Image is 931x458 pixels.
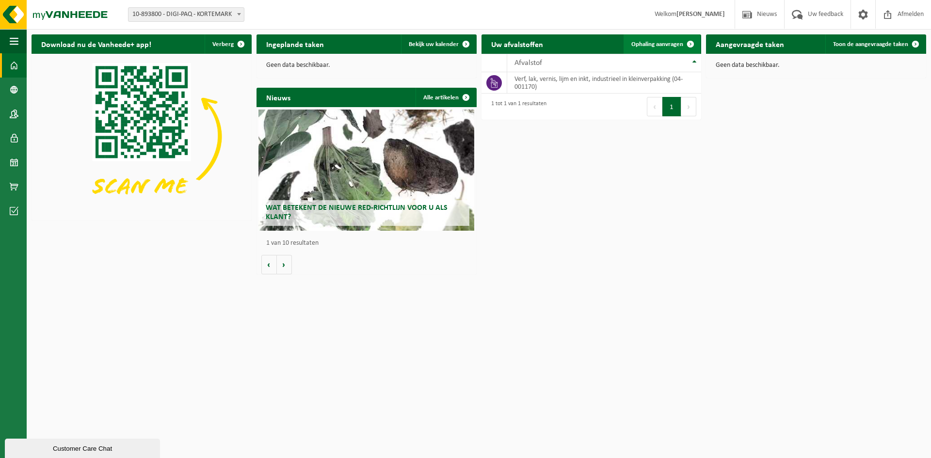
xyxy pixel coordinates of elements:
button: Next [681,97,696,116]
span: Afvalstof [514,59,542,67]
span: Bekijk uw kalender [409,41,459,47]
span: Wat betekent de nieuwe RED-richtlijn voor u als klant? [266,204,448,221]
a: Ophaling aanvragen [624,34,700,54]
iframe: chat widget [5,437,162,458]
a: Bekijk uw kalender [401,34,476,54]
h2: Download nu de Vanheede+ app! [32,34,161,53]
h2: Ingeplande taken [257,34,334,53]
span: 10-893800 - DIGI-PAQ - KORTEMARK [128,8,244,21]
h2: Aangevraagde taken [706,34,794,53]
span: Verberg [212,41,234,47]
button: 1 [662,97,681,116]
img: Download de VHEPlus App [32,54,252,219]
h2: Uw afvalstoffen [482,34,553,53]
button: Vorige [261,255,277,274]
span: Toon de aangevraagde taken [833,41,908,47]
h2: Nieuws [257,88,300,107]
p: Geen data beschikbaar. [266,62,467,69]
span: 10-893800 - DIGI-PAQ - KORTEMARK [128,7,244,22]
p: Geen data beschikbaar. [716,62,916,69]
button: Previous [647,97,662,116]
a: Alle artikelen [416,88,476,107]
button: Volgende [277,255,292,274]
td: verf, lak, vernis, lijm en inkt, industrieel in kleinverpakking (04-001170) [507,72,702,94]
span: Ophaling aanvragen [631,41,683,47]
a: Wat betekent de nieuwe RED-richtlijn voor u als klant? [258,110,474,231]
a: Toon de aangevraagde taken [825,34,925,54]
p: 1 van 10 resultaten [266,240,472,247]
div: 1 tot 1 van 1 resultaten [486,96,546,117]
button: Verberg [205,34,251,54]
strong: [PERSON_NAME] [676,11,725,18]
